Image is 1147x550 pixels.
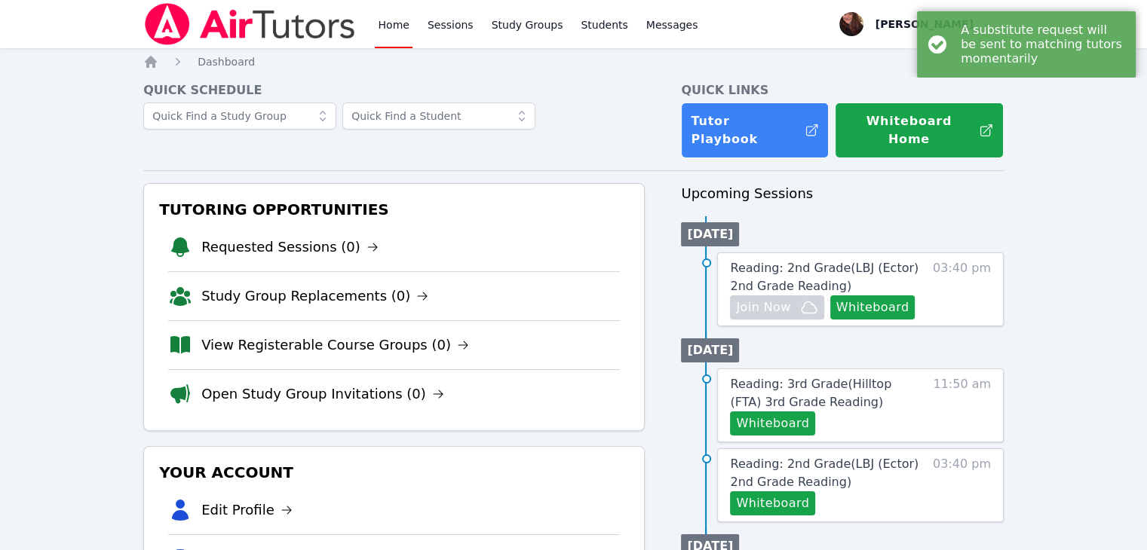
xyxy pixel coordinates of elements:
button: Whiteboard [730,411,815,435]
button: Join Now [730,295,823,319]
span: Join Now [736,298,790,316]
h3: Your Account [156,459,632,486]
nav: Breadcrumb [143,54,1004,69]
li: [DATE] [681,222,739,246]
span: Dashboard [198,56,255,68]
button: Whiteboard [830,295,915,319]
h3: Tutoring Opportunities [156,196,632,223]
input: Quick Find a Student [342,102,535,130]
h3: Upcoming Sessions [681,183,1004,204]
li: [DATE] [681,338,739,362]
a: Reading: 3rd Grade(Hilltop (FTA) 3rd Grade Reading) [730,375,925,411]
button: Whiteboard Home [835,102,1004,158]
a: Open Study Group Invitations (0) [201,383,444,405]
a: Edit Profile [201,500,293,521]
a: Dashboard [198,54,255,69]
img: Air Tutors [143,3,357,45]
span: 03:40 pm [933,455,991,515]
a: Study Group Replacements (0) [201,286,428,307]
a: View Registerable Course Groups (0) [201,335,469,356]
span: 03:40 pm [933,259,991,319]
input: Quick Find a Study Group [143,102,336,130]
h4: Quick Schedule [143,81,645,99]
a: Reading: 2nd Grade(LBJ (Ector) 2nd Grade Reading) [730,259,925,295]
a: Tutor Playbook [681,102,829,158]
span: Messages [646,17,698,32]
h4: Quick Links [681,81,1004,99]
span: Reading: 3rd Grade ( Hilltop (FTA) 3rd Grade Reading ) [730,377,891,409]
a: Requested Sessions (0) [201,237,379,258]
span: Reading: 2nd Grade ( LBJ (Ector) 2nd Grade Reading ) [730,261,919,293]
div: A substitute request will be sent to matching tutors momentarily [961,23,1124,66]
span: 11:50 am [933,375,991,435]
a: Reading: 2nd Grade(LBJ (Ector) 2nd Grade Reading) [730,455,925,491]
button: Whiteboard [730,491,815,515]
span: Reading: 2nd Grade ( LBJ (Ector) 2nd Grade Reading ) [730,457,919,489]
